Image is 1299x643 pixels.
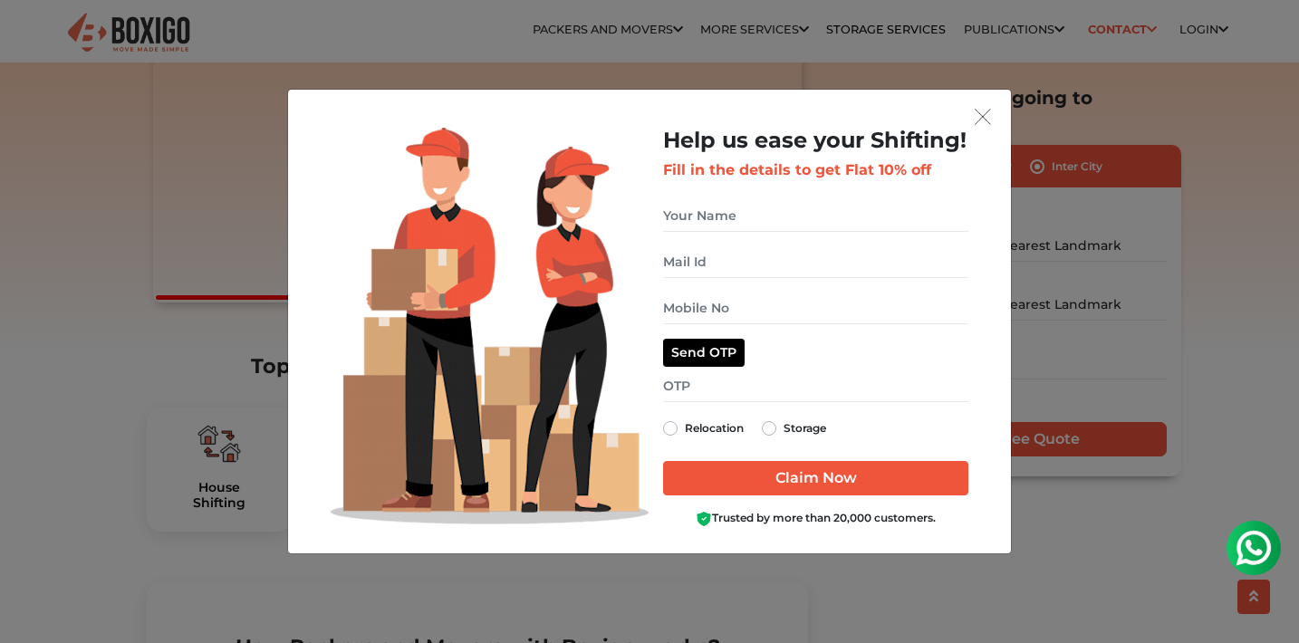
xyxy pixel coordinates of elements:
[975,109,991,125] img: exit
[663,370,968,402] input: OTP
[18,18,54,54] img: whatsapp-icon.svg
[784,417,826,439] label: Storage
[663,461,968,495] input: Claim Now
[663,293,968,324] input: Mobile No
[663,339,745,367] button: Send OTP
[663,128,968,154] h2: Help us ease your Shifting!
[685,417,744,439] label: Relocation
[331,128,649,524] img: Lead Welcome Image
[663,510,968,527] div: Trusted by more than 20,000 customers.
[663,246,968,278] input: Mail Id
[663,200,968,232] input: Your Name
[696,511,712,527] img: Boxigo Customer Shield
[663,161,968,178] h3: Fill in the details to get Flat 10% off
